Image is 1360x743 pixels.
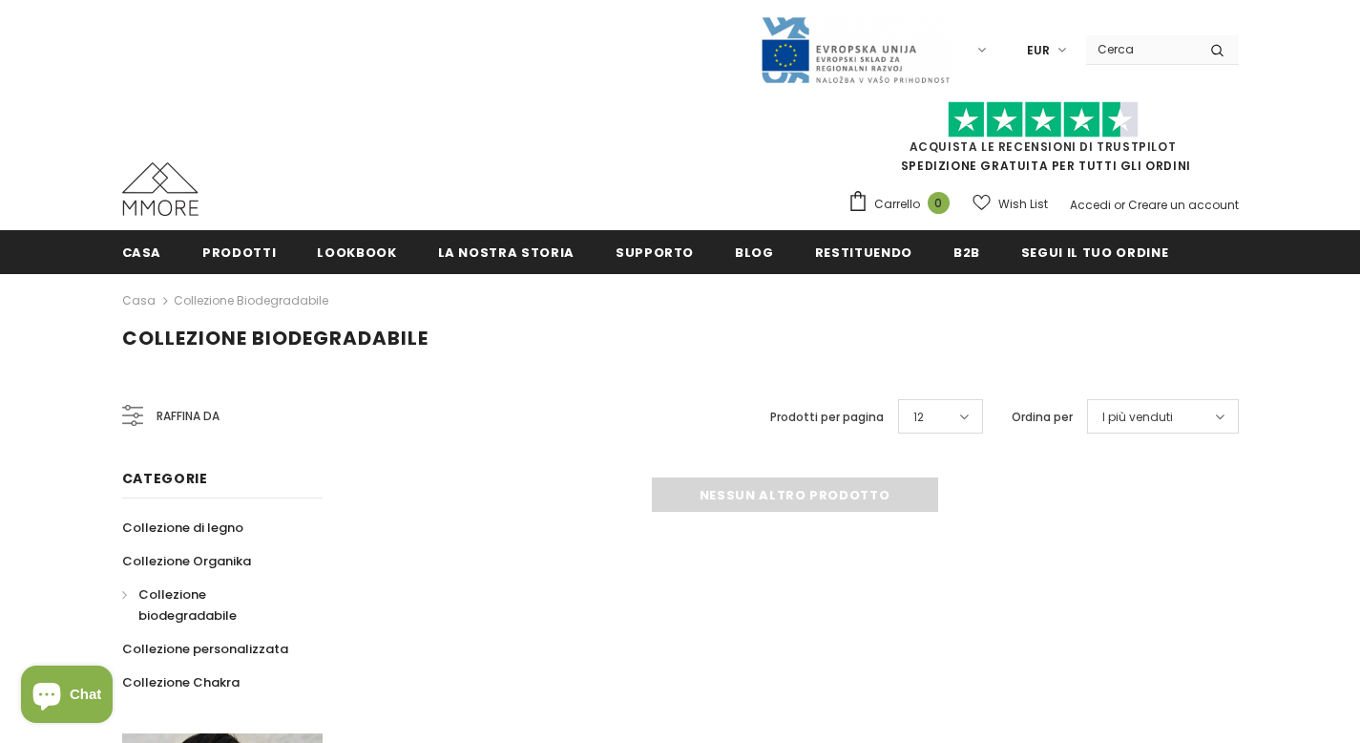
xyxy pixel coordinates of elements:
[1070,197,1111,213] a: Accedi
[122,162,199,216] img: Casi MMORE
[874,195,920,214] span: Carrello
[998,195,1048,214] span: Wish List
[438,244,575,262] span: La nostra storia
[122,511,243,544] a: Collezione di legno
[928,192,950,214] span: 0
[735,244,774,262] span: Blog
[1021,244,1168,262] span: Segui il tuo ordine
[760,15,951,85] img: Javni Razpis
[138,585,237,625] span: Collezione biodegradabile
[770,408,884,427] label: Prodotti per pagina
[1012,408,1073,427] label: Ordina per
[847,110,1239,174] span: SPEDIZIONE GRATUITA PER TUTTI GLI ORDINI
[122,640,288,658] span: Collezione personalizzata
[122,578,302,632] a: Collezione biodegradabile
[760,41,951,57] a: Javni Razpis
[953,230,980,273] a: B2B
[122,552,251,570] span: Collezione Organika
[913,408,924,427] span: 12
[122,666,240,699] a: Collezione Chakra
[15,666,118,728] inbox-online-store-chat: Shopify online store chat
[847,190,959,219] a: Carrello 0
[438,230,575,273] a: La nostra storia
[122,230,162,273] a: Casa
[1128,197,1239,213] a: Creare un account
[815,244,912,262] span: Restituendo
[122,469,208,488] span: Categorie
[157,406,220,427] span: Raffina da
[317,230,396,273] a: Lookbook
[815,230,912,273] a: Restituendo
[122,244,162,262] span: Casa
[1027,41,1050,60] span: EUR
[953,244,980,262] span: B2B
[735,230,774,273] a: Blog
[1114,197,1125,213] span: or
[973,187,1048,221] a: Wish List
[948,101,1139,138] img: Fidati di Pilot Stars
[122,289,156,312] a: Casa
[122,673,240,691] span: Collezione Chakra
[202,244,276,262] span: Prodotti
[910,138,1177,155] a: Acquista le recensioni di TrustPilot
[202,230,276,273] a: Prodotti
[1102,408,1173,427] span: I più venduti
[122,519,243,537] span: Collezione di legno
[616,244,694,262] span: supporto
[1086,35,1196,63] input: Search Site
[1021,230,1168,273] a: Segui il tuo ordine
[122,325,429,351] span: Collezione biodegradabile
[317,244,396,262] span: Lookbook
[174,292,328,308] a: Collezione biodegradabile
[122,544,251,578] a: Collezione Organika
[616,230,694,273] a: supporto
[122,632,288,666] a: Collezione personalizzata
